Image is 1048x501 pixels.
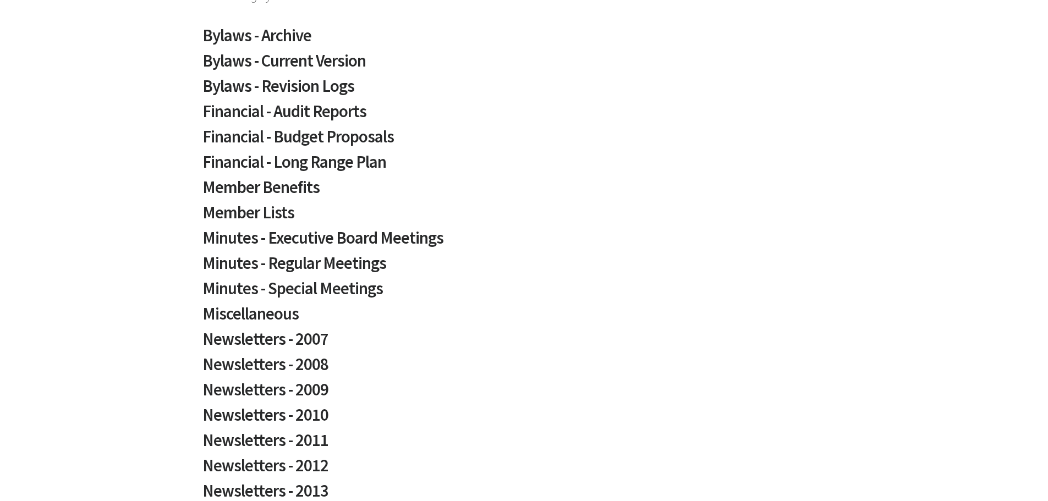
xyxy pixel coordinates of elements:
a: Financial - Budget Proposals [202,128,846,153]
a: Financial - Long Range Plan [202,153,846,179]
a: Minutes - Executive Board Meetings [202,229,846,255]
a: Bylaws - Archive [202,27,846,52]
a: Newsletters - 2012 [202,457,846,482]
a: Member Benefits [202,179,846,204]
a: Miscellaneous [202,305,846,331]
a: Bylaws - Current Version [202,52,846,78]
a: Newsletters - 2008 [202,356,846,381]
a: Newsletters - 2011 [202,432,846,457]
a: Newsletters - 2007 [202,331,846,356]
a: Minutes - Regular Meetings [202,255,846,280]
a: Minutes - Special Meetings [202,280,846,305]
a: Newsletters - 2009 [202,381,846,406]
a: Bylaws - Revision Logs [202,78,846,103]
a: Member Lists [202,204,846,229]
a: Newsletters - 2010 [202,406,846,432]
a: Financial - Audit Reports [202,103,846,128]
